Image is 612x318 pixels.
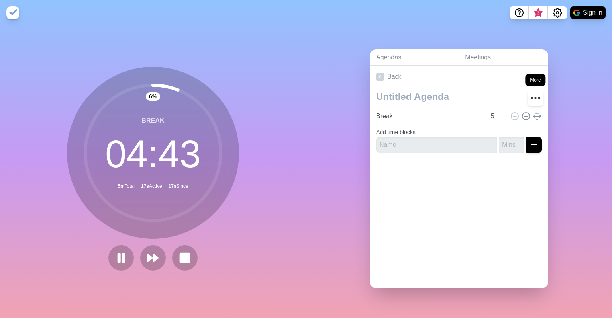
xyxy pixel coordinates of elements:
[510,6,529,19] button: Help
[548,6,567,19] button: Settings
[573,10,580,16] img: google logo
[528,90,543,106] button: More
[373,108,486,124] input: Name
[488,108,507,124] input: Mins
[570,6,606,19] button: Sign in
[376,137,497,153] input: Name
[529,6,548,19] button: What’s new
[370,49,459,66] a: Agendas
[535,10,541,16] span: 3
[459,49,548,66] a: Meetings
[499,137,524,153] input: Mins
[6,6,19,19] img: timeblocks logo
[376,129,416,135] label: Add time blocks
[370,66,548,88] a: Back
